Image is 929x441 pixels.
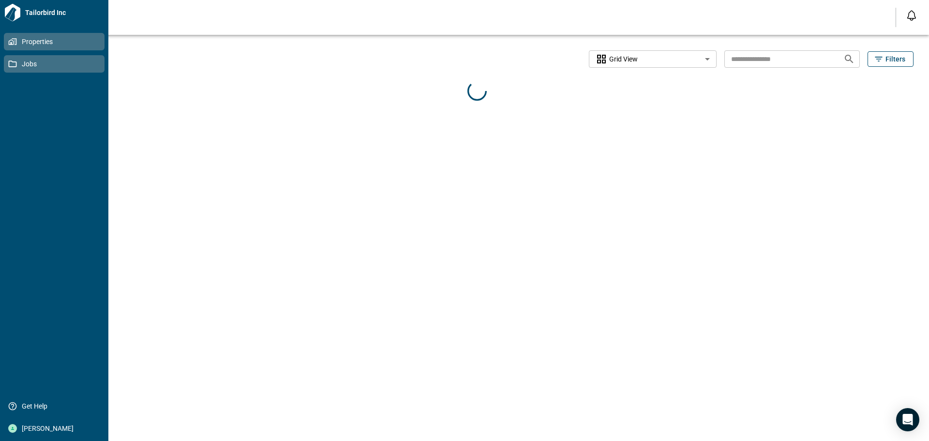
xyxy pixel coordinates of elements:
div: Without label [589,49,717,69]
span: Properties [17,37,95,46]
span: Tailorbird Inc [21,8,105,17]
button: Filters [868,51,914,67]
button: Open notification feed [904,8,919,23]
a: Jobs [4,55,105,73]
button: Search jobs [839,49,859,69]
div: Open Intercom Messenger [896,408,919,431]
span: [PERSON_NAME] [17,424,95,433]
span: Jobs [17,59,95,69]
span: Filters [885,54,905,64]
a: Properties [4,33,105,50]
span: Get Help [17,401,95,411]
span: Grid View [609,54,638,64]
